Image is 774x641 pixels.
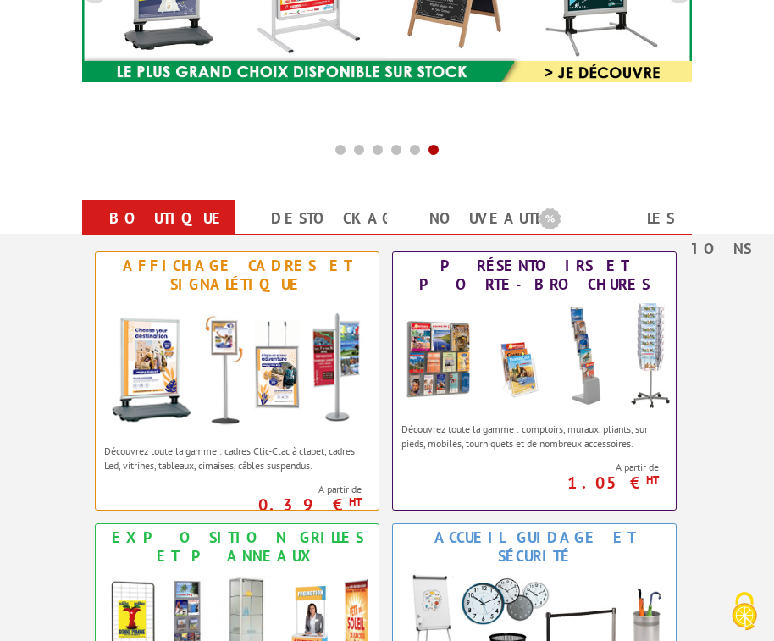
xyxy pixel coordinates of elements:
[397,257,672,294] div: Présentoirs et Porte-brochures
[401,461,659,474] span: A partir de
[646,472,659,487] sup: HT
[82,203,290,264] a: Boutique en ligne
[104,483,362,496] span: A partir de
[104,444,370,472] p: Découvrez toute la gamme : cadres Clic-Clac à clapet, cadres Led, vitrines, tableaux, cimaises, c...
[397,528,672,566] div: Accueil Guidage et Sécurité
[539,203,748,264] a: Les promotions
[96,298,379,435] img: Affichage Cadres et Signalétique
[95,251,379,511] a: Affichage Cadres et Signalétique Affichage Cadres et Signalétique Découvrez toute la gamme : cadr...
[96,500,362,510] p: 0.39 €
[387,203,595,234] a: nouveautés
[539,203,751,237] b: Les promotions
[392,251,677,511] a: Présentoirs et Porte-brochures Présentoirs et Porte-brochures Découvrez toute la gamme : comptoir...
[100,528,374,566] div: Exposition Grilles et Panneaux
[715,583,774,641] button: Cookies (fenêtre modale)
[235,203,443,234] a: Destockage
[100,257,374,294] div: Affichage Cadres et Signalétique
[401,422,667,450] p: Découvrez toute la gamme : comptoirs, muraux, pliants, sur pieds, mobiles, tourniquets et de nomb...
[723,590,766,633] img: Cookies (fenêtre modale)
[393,298,676,414] img: Présentoirs et Porte-brochures
[349,495,362,509] sup: HT
[393,478,659,488] p: 1.05 €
